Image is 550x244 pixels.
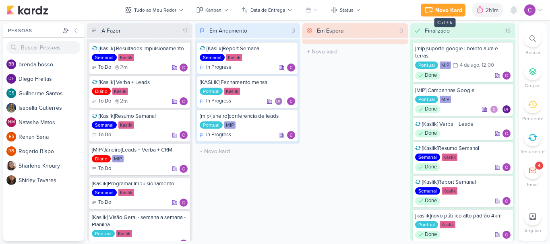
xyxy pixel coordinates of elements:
div: Responsável: Carlos Lima [502,129,511,137]
div: Responsável: Carlos Lima [502,197,511,205]
p: To Do [98,131,111,139]
p: RB [8,149,14,154]
img: Carlos Lima [502,197,511,205]
div: brenda bosso [6,59,16,69]
img: Shirley Tavares [6,175,16,185]
input: Buscar Pessoas [6,41,81,54]
p: Grupos [525,82,541,89]
p: Done [425,231,437,239]
div: Done [415,163,440,171]
p: GS [8,91,14,96]
div: último check-in há 2 meses [114,97,128,105]
div: [Kaslik]Resumo Semanal [415,145,511,152]
div: To Do [92,97,111,105]
img: Carlos Lima [180,97,188,105]
div: [Kaslik] Verba + Leads [415,121,511,128]
div: To Do [92,131,111,139]
p: Email [527,181,539,188]
div: R e n a n S e n a [19,133,84,141]
div: MIP [440,62,451,69]
div: Responsável: Carlos Lima [287,64,295,72]
p: Done [425,197,437,205]
div: Kaslik [224,88,240,95]
div: 3 [289,27,298,35]
div: Responsável: Carlos Lima [502,72,511,80]
div: Kaslik [118,189,134,196]
p: DF [504,108,509,112]
p: Done [425,163,437,171]
div: Diego Freitas [6,74,16,84]
p: RS [9,135,14,139]
p: To Do [98,199,111,207]
div: In Progress [200,131,231,139]
div: In Progress [200,64,231,72]
div: Done [415,105,440,113]
p: Done [425,105,437,113]
div: Kaslik [440,221,455,228]
div: Done [415,129,440,137]
p: To Do [98,165,111,173]
div: Responsável: Carlos Lima [180,131,188,139]
div: [Kaslik] Verba + Leads [92,79,188,86]
div: Diário [92,155,111,162]
span: 2m [120,65,128,70]
div: Kaslik [116,230,132,237]
div: 2h1m [486,6,501,14]
input: + Novo kard [196,146,299,157]
div: Semanal [200,54,225,61]
div: [Kaslik] Visão Geral - semana a semana - Planilha [92,214,188,228]
img: Carlos Lima [287,64,295,72]
p: To Do [98,64,111,72]
p: Pendente [522,115,544,122]
img: kardz.app [6,5,48,15]
div: [Kaslik]Report Semanal [200,45,296,52]
div: [MIP/Janeiro]Leads + Verba + CRM [92,146,188,154]
div: [Kaslik] Resultados Impulsionamento [92,45,188,52]
div: Pontual [92,230,115,237]
img: Carlos Lima [287,97,295,105]
div: N a t a s h a M a t o s [19,118,84,127]
p: NM [8,120,15,125]
div: 16 [502,27,514,35]
div: Responsável: Carlos Lima [180,64,188,72]
div: To Do [92,64,111,72]
div: Novo Kard [435,6,462,14]
div: Kaslik [442,154,457,161]
p: In Progress [206,64,231,72]
div: Responsável: Carlos Lima [502,231,511,239]
div: [kaslik]novo público alto padrão 4km [415,212,511,219]
p: DF [8,77,14,81]
div: Kaslik [442,187,457,195]
div: To Do [92,165,111,173]
div: Natasha Matos [6,117,16,127]
div: R o g e r i o B i s p o [19,147,84,156]
div: [mip/janeiro]conferência de leads [200,113,296,120]
div: 4 [538,162,540,169]
div: I s a b e l l a G u t i e r r e s [19,104,84,112]
div: Kaslik [118,54,134,61]
img: Carlos Lima [180,199,188,207]
div: 0 [396,27,406,35]
div: Pontual [200,88,223,95]
div: Ctrl + k [434,18,455,27]
div: Pontual [415,96,438,103]
img: Carlos Lima [490,105,498,113]
img: Carlos Lima [180,165,188,173]
div: Responsável: Carlos Lima [180,199,188,207]
div: In Progress [200,97,231,105]
img: Isabella Gutierres [6,103,16,113]
img: Carlos Lima [502,129,511,137]
p: Done [425,129,437,137]
div: Pessoas [6,27,61,34]
div: Diego Freitas [275,97,283,105]
p: bb [8,62,14,67]
div: Colaboradores: Diego Freitas [275,97,285,105]
div: Em Andamento [209,27,247,35]
div: Semanal [415,187,440,195]
p: Buscar [525,49,540,56]
div: Responsável: Carlos Lima [287,131,295,139]
div: Responsável: Diego Freitas [502,105,511,113]
div: S h i r l e y T a v a r e s [19,176,84,185]
div: [mip]suporte google | boleto aura e terras [415,45,511,59]
div: 4 de ago [460,63,479,68]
